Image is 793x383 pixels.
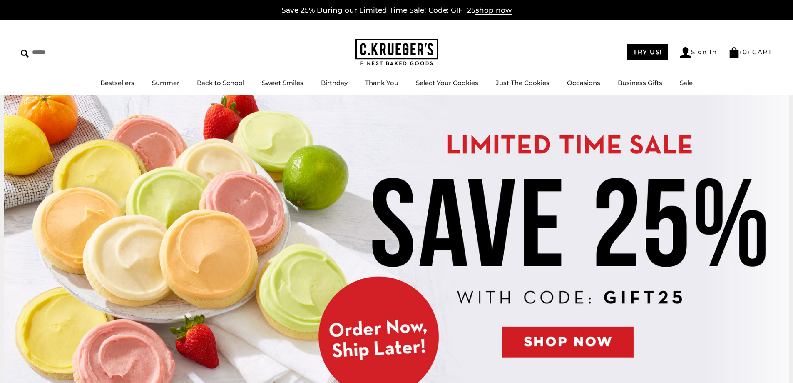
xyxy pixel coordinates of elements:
[743,48,748,56] span: 0
[567,79,600,87] a: Occasions
[100,79,134,87] a: Bestsellers
[152,79,179,87] a: Summer
[321,79,348,87] a: Birthday
[618,79,662,87] a: Business Gifts
[262,79,303,87] a: Sweet Smiles
[197,79,244,87] a: Back to School
[365,79,398,87] a: Thank You
[355,39,438,66] img: C.KRUEGER'S
[728,47,740,58] img: Bag
[21,46,120,59] input: Search
[416,79,478,87] a: Select Your Cookies
[281,6,512,15] a: Save 25% During our Limited Time Sale! Code: GIFT25shop now
[680,47,717,58] a: Sign In
[680,79,693,87] a: Sale
[475,6,512,15] span: shop now
[627,44,668,60] a: TRY US!
[680,47,691,58] img: Account
[21,50,29,58] img: Search
[728,48,772,56] a: (0) CART
[496,79,549,87] a: Just The Cookies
